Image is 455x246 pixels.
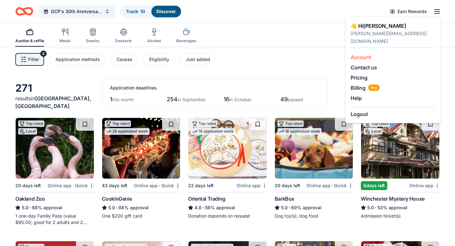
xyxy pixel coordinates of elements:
[156,9,176,14] a: Discover
[409,181,440,189] div: Online app
[224,96,229,103] span: 16
[351,22,436,30] div: 👋 Hi [PERSON_NAME]
[194,204,201,211] span: 4.8
[86,38,100,43] div: Snacks
[134,181,180,189] div: Online app Quick
[191,120,217,127] div: Top rated
[40,50,47,57] div: 2
[288,97,303,102] span: passed
[108,204,115,211] span: 5.0
[351,84,380,92] span: Billing
[277,128,322,135] div: 16 applies last week
[188,213,267,219] div: Donation depends on request
[149,56,169,63] div: Eligibility
[361,181,387,190] div: 5 days left
[15,82,94,95] div: 271
[188,118,267,219] a: Image for Oriental TradingTop rated16 applieslast week22 days leftOnline appOriental Trading4.8•5...
[275,213,353,219] div: Dog toy(s), dog food
[86,26,100,47] button: Snacks
[116,205,118,210] span: •
[15,26,44,47] button: Auction & raffle
[126,9,145,14] a: Track· 10
[364,128,383,135] div: Local
[102,182,127,189] div: 43 days left
[361,204,440,211] div: 53% approval
[176,38,196,43] div: Beverages
[191,128,235,135] div: 16 applies last week
[229,97,251,102] span: in October
[159,183,160,188] span: •
[176,26,196,47] button: Beverages
[15,118,94,226] a: Image for Oakland ZooTop ratedLocal20 days leftOnline app•QuickOakland Zoo5.0•68% approval1 one-d...
[117,56,133,63] div: Causes
[351,64,377,71] button: Contact us
[48,181,94,189] div: Online app Quick
[188,182,214,189] div: 22 days left
[281,204,288,211] span: 5.0
[275,204,353,211] div: 69% approval
[332,183,333,188] span: •
[15,95,91,109] span: [GEOGRAPHIC_DATA], [GEOGRAPHIC_DATA]
[361,213,440,219] div: Admission ticket(s)
[275,182,300,189] div: 20 days left
[188,118,267,179] img: Image for Oriental Trading
[72,183,74,188] span: •
[51,8,102,15] span: DCP's 30th Anniversary Gala - Waves of Change
[351,84,380,92] button: BillingPro
[202,205,204,210] span: •
[102,118,181,219] a: Image for CookinGenieTop rated26 applieslast week43 days leftOnline app•QuickCookinGenie5.0•88% a...
[386,6,431,17] a: Earn Rewards
[361,118,440,219] a: Image for Winchester Mystery HouseTop ratedLocal5days leftOnline appWinchester Mystery House5.0•5...
[361,195,424,203] div: Winchester Mystery House
[102,204,181,211] div: 88% approval
[15,4,33,19] a: Home
[112,97,134,102] span: this month
[289,205,290,210] span: •
[15,182,41,189] div: 20 days left
[102,118,180,179] img: Image for CookinGenie
[110,84,319,92] div: Application deadlines
[351,94,362,102] button: Help
[179,53,215,66] button: Just added
[18,120,44,127] div: Top rated
[15,53,44,66] button: Filter2
[188,204,267,211] div: 56% approval
[361,118,439,179] img: Image for Winchester Mystery House
[38,5,115,18] button: DCP's 30th Anniversary Gala - Waves of Change
[368,85,380,91] span: Pro
[18,128,37,135] div: Local
[15,195,45,203] div: Oakland Zoo
[275,195,294,203] div: BarkBox
[367,204,374,211] span: 5.0
[147,38,161,43] div: Alcohol
[28,56,39,63] span: Filter
[22,204,28,211] span: 5.0
[49,53,105,66] button: Application methods
[120,5,182,18] button: Track· 10Discover
[15,95,91,109] span: in
[15,204,94,211] div: 68% approval
[147,26,161,47] button: Alcohol
[186,56,210,63] div: Just added
[167,96,178,103] span: 254
[29,205,31,210] span: •
[15,213,94,226] div: 1 one-day Family Pass (value $90.00; good for 2 adults and 2 children; parking is included)
[277,120,304,127] div: Top rated
[188,195,225,203] div: Oriental Trading
[56,56,100,63] div: Application methods
[15,38,44,43] div: Auction & raffle
[16,118,94,179] img: Image for Oakland Zoo
[275,118,353,219] a: Image for BarkBoxTop rated16 applieslast week20 days leftOnline app•QuickBarkBox5.0•69% approvalD...
[275,118,353,179] img: Image for BarkBox
[237,181,267,189] div: Online app
[102,195,132,203] div: CookinGenie
[351,74,368,81] a: Pricing
[375,205,377,210] span: •
[105,120,131,127] div: Top rated
[178,97,206,102] span: in September
[110,53,138,66] button: Causes
[143,53,174,66] button: Eligibility
[115,26,132,47] button: Desserts
[59,38,71,43] div: Meals
[364,120,390,127] div: Top rated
